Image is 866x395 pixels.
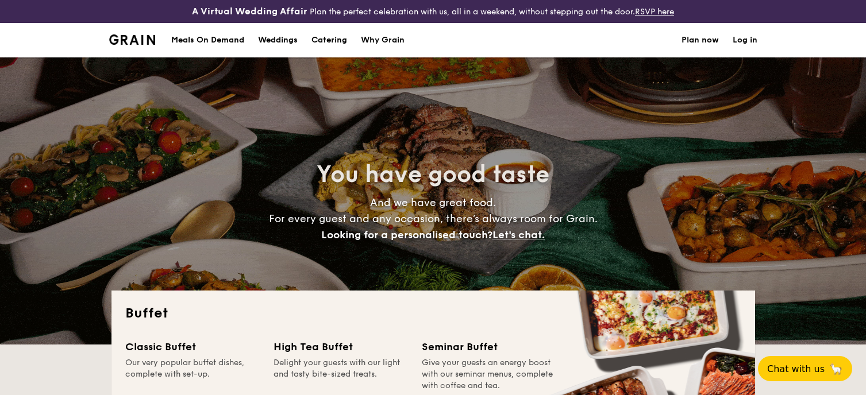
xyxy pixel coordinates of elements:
span: Let's chat. [492,229,545,241]
div: Plan the perfect celebration with us, all in a weekend, without stepping out the door. [144,5,722,18]
div: Meals On Demand [171,23,244,57]
span: Looking for a personalised touch? [321,229,492,241]
div: Classic Buffet [125,339,260,355]
h1: Catering [311,23,347,57]
a: Why Grain [354,23,411,57]
a: Meals On Demand [164,23,251,57]
div: Give your guests an energy boost with our seminar menus, complete with coffee and tea. [422,357,556,392]
img: Grain [109,34,156,45]
div: Weddings [258,23,298,57]
span: You have good taste [317,161,549,188]
div: Seminar Buffet [422,339,556,355]
div: Our very popular buffet dishes, complete with set-up. [125,357,260,392]
a: RSVP here [635,7,674,17]
div: Delight your guests with our light and tasty bite-sized treats. [274,357,408,392]
span: 🦙 [829,362,843,375]
a: Weddings [251,23,305,57]
h2: Buffet [125,304,741,323]
div: High Tea Buffet [274,339,408,355]
a: Plan now [682,23,719,57]
button: Chat with us🦙 [758,356,852,381]
span: And we have great food. For every guest and any occasion, there’s always room for Grain. [269,196,598,241]
div: Why Grain [361,23,405,57]
span: Chat with us [767,363,825,374]
a: Logotype [109,34,156,45]
a: Catering [305,23,354,57]
h4: A Virtual Wedding Affair [192,5,307,18]
a: Log in [733,23,757,57]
